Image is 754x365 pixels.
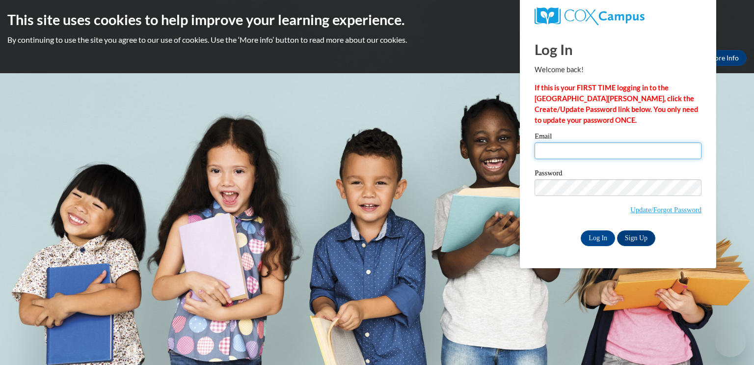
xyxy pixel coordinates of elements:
a: Sign Up [617,230,655,246]
a: COX Campus [535,7,701,25]
input: Log In [581,230,615,246]
img: COX Campus [535,7,645,25]
label: Password [535,169,701,179]
a: More Info [700,50,747,66]
p: By continuing to use the site you agree to our use of cookies. Use the ‘More info’ button to read... [7,34,747,45]
h2: This site uses cookies to help improve your learning experience. [7,10,747,29]
p: Welcome back! [535,64,701,75]
h1: Log In [535,39,701,59]
iframe: Button to launch messaging window [715,326,746,357]
strong: If this is your FIRST TIME logging in to the [GEOGRAPHIC_DATA][PERSON_NAME], click the Create/Upd... [535,84,698,124]
label: Email [535,133,701,142]
a: Update/Forgot Password [630,206,701,214]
